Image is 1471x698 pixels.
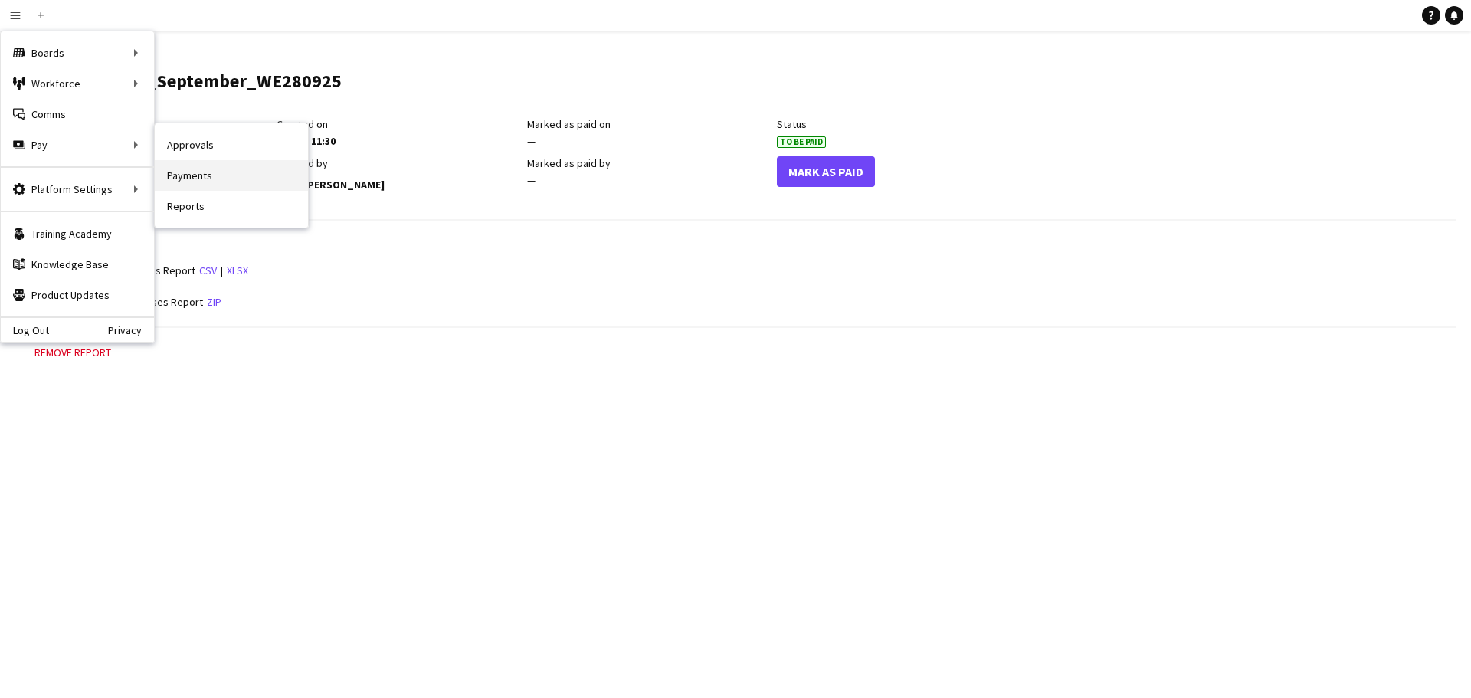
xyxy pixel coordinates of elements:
[777,156,875,187] button: Mark As Paid
[777,136,826,148] span: To Be Paid
[1,68,154,99] div: Workforce
[27,343,119,362] button: Remove report
[207,295,221,309] a: zip
[1,218,154,249] a: Training Academy
[155,160,308,191] a: Payments
[155,191,308,221] a: Reports
[1,38,154,68] div: Boards
[1,249,154,280] a: Knowledge Base
[155,129,308,160] a: Approvals
[277,134,519,148] div: [DATE] 11:30
[527,173,536,187] span: —
[277,173,519,196] div: [PERSON_NAME]
[527,134,536,148] span: —
[277,156,519,170] div: Created by
[27,236,1456,250] h3: Reports
[1,129,154,160] div: Pay
[1,99,154,129] a: Comms
[1,280,154,310] a: Product Updates
[777,117,1019,131] div: Status
[277,117,519,131] div: Created on
[1,324,49,336] a: Log Out
[227,264,248,277] a: xlsx
[1,174,154,205] div: Platform Settings
[199,264,217,277] a: csv
[527,156,769,170] div: Marked as paid by
[27,70,342,93] h1: CPM_Expenses_September_WE280925
[108,324,154,336] a: Privacy
[527,117,769,131] div: Marked as paid on
[27,261,1456,280] div: |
